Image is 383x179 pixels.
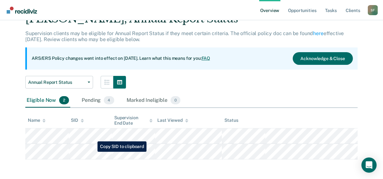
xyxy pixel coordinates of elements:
a: here [313,30,323,36]
div: Status [224,118,238,123]
p: ARS/ERS Policy changes went into effect on [DATE]. Learn what this means for you: [32,55,210,62]
div: Open Intercom Messenger [361,157,377,173]
div: Marked Ineligible0 [126,94,182,108]
span: 4 [104,96,114,104]
span: 0 [171,96,180,104]
div: Name [28,118,46,123]
span: 2 [59,96,69,104]
div: S F [368,5,378,15]
p: Supervision clients may be eligible for Annual Report Status if they meet certain criteria. The o... [25,30,344,42]
div: Eligible Now2 [25,94,70,108]
button: Annual Report Status [25,76,93,89]
a: FAQ [202,56,210,61]
div: Last Viewed [158,118,188,123]
div: SID [71,118,84,123]
span: Annual Report Status [28,80,85,85]
div: Pending4 [80,94,115,108]
div: [PERSON_NAME], Annual Report Status [25,12,358,30]
button: Acknowledge & Close [293,52,353,65]
div: Supervision End Date [114,115,153,126]
button: Profile dropdown button [368,5,378,15]
img: Recidiviz [7,7,37,14]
